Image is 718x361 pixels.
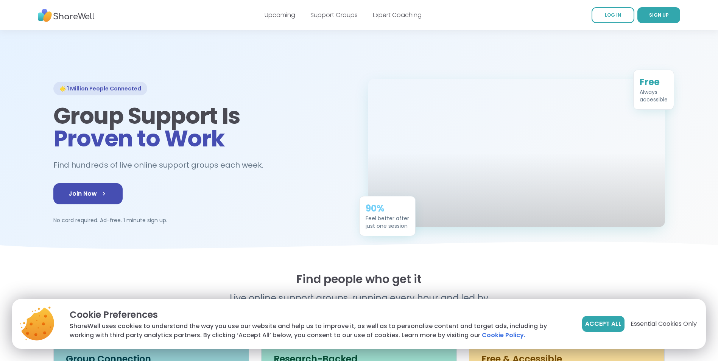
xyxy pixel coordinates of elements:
[70,308,570,322] p: Cookie Preferences
[310,11,358,19] a: Support Groups
[53,104,350,150] h1: Group Support Is
[53,82,147,95] div: 🌟 1 Million People Connected
[592,7,634,23] a: LOG IN
[582,316,625,332] button: Accept All
[69,189,107,198] span: Join Now
[631,319,697,328] span: Essential Cookies Only
[214,292,505,316] p: Live online support groups, running every hour and led by real people.
[482,331,525,340] a: Cookie Policy.
[649,12,669,18] span: SIGN UP
[640,76,668,88] div: Free
[53,272,665,286] h2: Find people who get it
[605,12,621,18] span: LOG IN
[585,319,621,328] span: Accept All
[637,7,680,23] a: SIGN UP
[53,183,123,204] a: Join Now
[38,5,95,26] img: ShareWell Nav Logo
[53,123,225,154] span: Proven to Work
[373,11,422,19] a: Expert Coaching
[366,215,409,230] div: Feel better after just one session
[53,159,271,171] h2: Find hundreds of live online support groups each week.
[70,322,570,340] p: ShareWell uses cookies to understand the way you use our website and help us to improve it, as we...
[640,88,668,103] div: Always accessible
[366,202,409,215] div: 90%
[53,216,350,224] p: No card required. Ad-free. 1 minute sign up.
[265,11,295,19] a: Upcoming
